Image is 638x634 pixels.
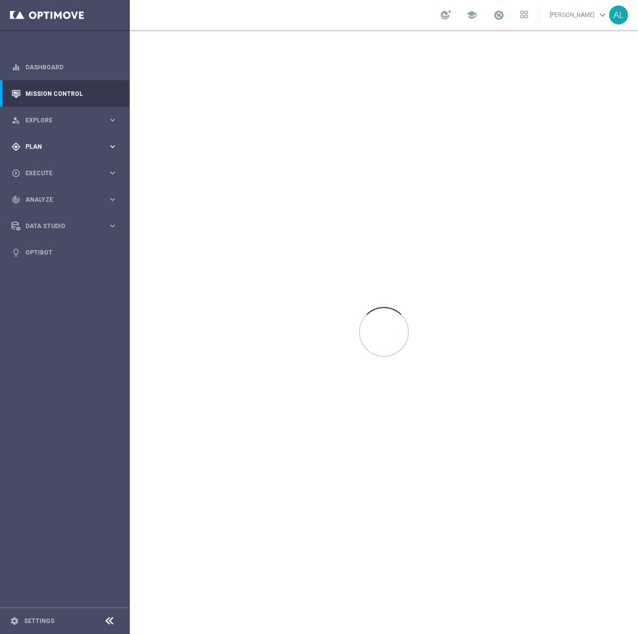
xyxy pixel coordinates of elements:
i: equalizer [11,63,20,72]
span: Data Studio [25,223,108,229]
div: Optibot [11,239,117,266]
i: gps_fixed [11,142,20,151]
span: school [466,9,477,20]
a: [PERSON_NAME]keyboard_arrow_down [549,7,609,22]
a: Optibot [25,239,117,266]
button: gps_fixed Plan keyboard_arrow_right [11,143,118,151]
span: keyboard_arrow_down [597,9,608,20]
i: lightbulb [11,248,20,257]
button: play_circle_outline Execute keyboard_arrow_right [11,169,118,177]
div: Dashboard [11,54,117,80]
button: lightbulb Optibot [11,249,118,257]
i: keyboard_arrow_right [108,221,117,231]
a: Settings [24,618,54,624]
button: track_changes Analyze keyboard_arrow_right [11,196,118,204]
i: keyboard_arrow_right [108,195,117,204]
button: equalizer Dashboard [11,63,118,71]
a: Mission Control [25,80,117,107]
span: Execute [25,170,108,176]
i: settings [10,617,19,626]
button: person_search Explore keyboard_arrow_right [11,116,118,124]
i: track_changes [11,195,20,204]
div: Plan [11,142,108,151]
button: Mission Control [11,90,118,98]
div: Data Studio [11,222,108,231]
div: AL [609,5,628,24]
i: person_search [11,116,20,125]
button: Data Studio keyboard_arrow_right [11,222,118,230]
span: Explore [25,117,108,123]
div: Analyze [11,195,108,204]
i: keyboard_arrow_right [108,168,117,178]
div: Execute [11,169,108,178]
i: play_circle_outline [11,169,20,178]
div: Mission Control [11,80,117,107]
div: Explore [11,116,108,125]
a: Dashboard [25,54,117,80]
span: Analyze [25,197,108,203]
i: keyboard_arrow_right [108,115,117,125]
span: Plan [25,144,108,150]
i: keyboard_arrow_right [108,142,117,151]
